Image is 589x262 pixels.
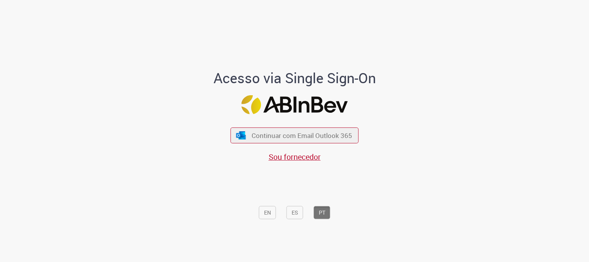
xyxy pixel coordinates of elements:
button: EN [259,206,276,219]
span: Continuar com Email Outlook 365 [252,131,352,140]
img: ícone Azure/Microsoft 360 [235,131,246,139]
h1: Acesso via Single Sign-On [187,70,402,86]
img: Logo ABInBev [242,95,348,114]
a: Sou fornecedor [269,152,321,162]
button: PT [314,206,330,219]
button: ícone Azure/Microsoft 360 Continuar com Email Outlook 365 [231,128,359,143]
button: ES [287,206,303,219]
